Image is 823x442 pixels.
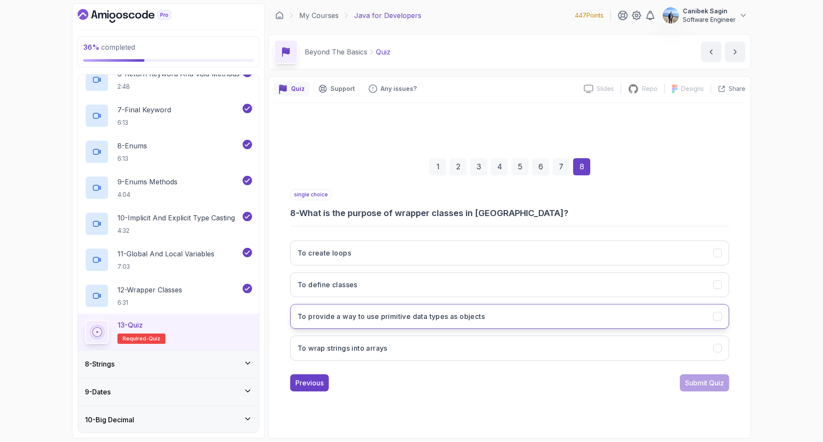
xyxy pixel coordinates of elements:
[429,158,446,175] div: 1
[274,82,310,96] button: quiz button
[381,84,417,93] p: Any issues?
[729,84,745,93] p: Share
[680,374,729,391] button: Submit Quiz
[575,11,604,20] p: 447 Points
[85,68,252,92] button: 6-Return Keyword And Void Methods2:48
[290,374,329,391] button: Previous
[663,7,679,24] img: user profile image
[117,262,214,271] p: 7:03
[305,47,367,57] p: Beyond The Basics
[85,284,252,308] button: 12-Wrapper Classes6:31
[470,158,487,175] div: 3
[685,378,724,388] div: Submit Quiz
[297,343,387,353] h3: To wrap strings into arrays
[295,378,324,388] div: Previous
[290,336,729,361] button: To wrap strings into arrays
[553,158,570,175] div: 7
[78,9,191,23] a: Dashboard
[597,84,614,93] p: Slides
[681,84,704,93] p: Designs
[85,359,114,369] h3: 8 - Strings
[117,105,171,115] p: 7 - Final Keyword
[290,189,332,200] p: single choice
[85,320,252,344] button: 13-QuizRequired-quiz
[117,190,177,199] p: 4:04
[725,42,745,62] button: next content
[290,304,729,329] button: To provide a way to use primitive data types as objects
[313,82,360,96] button: Support button
[376,47,390,57] p: Quiz
[85,104,252,128] button: 7-Final Keyword6:13
[85,176,252,200] button: 9-Enums Methods4:04
[290,207,729,219] h3: 8 - What is the purpose of wrapper classes in [GEOGRAPHIC_DATA]?
[117,320,143,330] p: 13 - Quiz
[290,241,729,265] button: To create loops
[701,42,721,62] button: previous content
[511,158,529,175] div: 5
[83,43,99,51] span: 36 %
[642,84,658,93] p: Repo
[78,406,259,433] button: 10-Big Decimal
[573,158,590,175] div: 8
[85,248,252,272] button: 11-Global And Local Variables7:03
[291,84,305,93] p: Quiz
[117,141,147,151] p: 8 - Enums
[297,248,351,258] h3: To create loops
[85,415,134,425] h3: 10 - Big Decimal
[149,335,160,342] span: quiz
[297,280,357,290] h3: To define classes
[117,298,182,307] p: 6:31
[450,158,467,175] div: 2
[85,212,252,236] button: 10-Implicit And Explicit Type Casting4:32
[297,311,485,322] h3: To provide a way to use primitive data types as objects
[299,10,339,21] a: My Courses
[117,213,235,223] p: 10 - Implicit And Explicit Type Casting
[117,118,171,127] p: 6:13
[683,15,736,24] p: Software Engineer
[123,335,149,342] span: Required-
[662,7,748,24] button: user profile imageCanibek SaginSoftware Engineer
[290,272,729,297] button: To define classes
[117,226,235,235] p: 4:32
[117,154,147,163] p: 6:13
[683,7,736,15] p: Canibek Sagin
[330,84,355,93] p: Support
[117,249,214,259] p: 11 - Global And Local Variables
[491,158,508,175] div: 4
[117,285,182,295] p: 12 - Wrapper Classes
[117,82,240,91] p: 2:48
[83,43,135,51] span: completed
[363,82,422,96] button: Feedback button
[78,378,259,406] button: 9-Dates
[354,10,421,21] p: Java for Developers
[532,158,549,175] div: 6
[275,11,284,20] a: Dashboard
[78,350,259,378] button: 8-Strings
[85,387,111,397] h3: 9 - Dates
[117,177,177,187] p: 9 - Enums Methods
[711,84,745,93] button: Share
[85,140,252,164] button: 8-Enums6:13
